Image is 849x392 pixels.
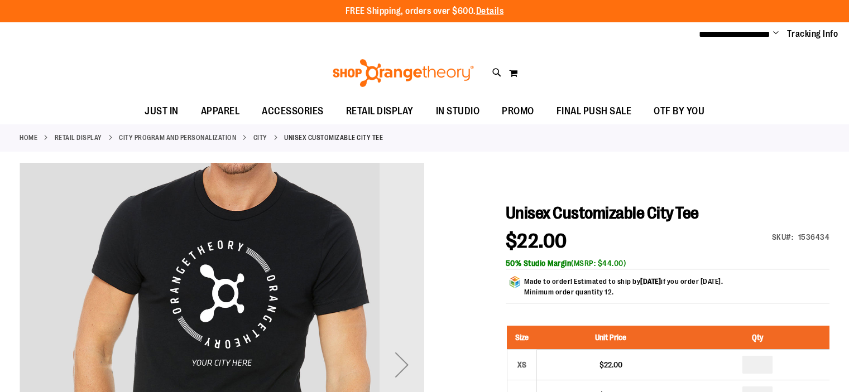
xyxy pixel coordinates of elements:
[557,99,632,124] span: FINAL PUSH SALE
[787,28,838,40] a: Tracking Info
[346,99,414,124] span: RETAIL DISPLAY
[524,276,723,303] div: Made to order! Estimated to ship by if you order [DATE].
[536,326,685,350] th: Unit Price
[685,326,829,350] th: Qty
[798,231,830,243] div: 1536434
[284,133,383,143] strong: Unisex Customizable City Tee
[506,204,699,222] span: Unisex Customizable City Tee
[145,99,179,124] span: JUST IN
[507,326,536,350] th: Size
[190,99,251,124] a: APPAREL
[506,230,567,253] span: $22.00
[654,99,704,124] span: OTF BY YOU
[20,133,37,143] a: Home
[506,259,572,268] b: 50% Studio Margin
[425,99,491,124] a: IN STUDIO
[436,99,480,124] span: IN STUDIO
[642,99,716,124] a: OTF BY YOU
[201,99,240,124] span: APPAREL
[119,133,236,143] a: CITY PROGRAM AND PERSONALIZATION
[476,6,504,16] a: Details
[514,356,530,373] div: XS
[491,99,545,124] a: PROMO
[133,99,190,124] a: JUST IN
[506,258,829,269] div: (MSRP: $44.00)
[773,28,779,40] button: Account menu
[262,99,324,124] span: ACCESSORIES
[772,233,794,241] strong: SKU
[545,99,643,124] a: FINAL PUSH SALE
[640,277,661,285] span: [DATE]
[543,359,679,370] div: $22.00
[335,99,425,124] a: RETAIL DISPLAY
[253,133,267,143] a: City
[331,59,476,87] img: Shop Orangetheory
[251,99,335,124] a: ACCESSORIES
[524,287,723,297] p: Minimum order quantity 12.
[55,133,102,143] a: RETAIL DISPLAY
[502,99,534,124] span: PROMO
[346,5,504,18] p: FREE Shipping, orders over $600.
